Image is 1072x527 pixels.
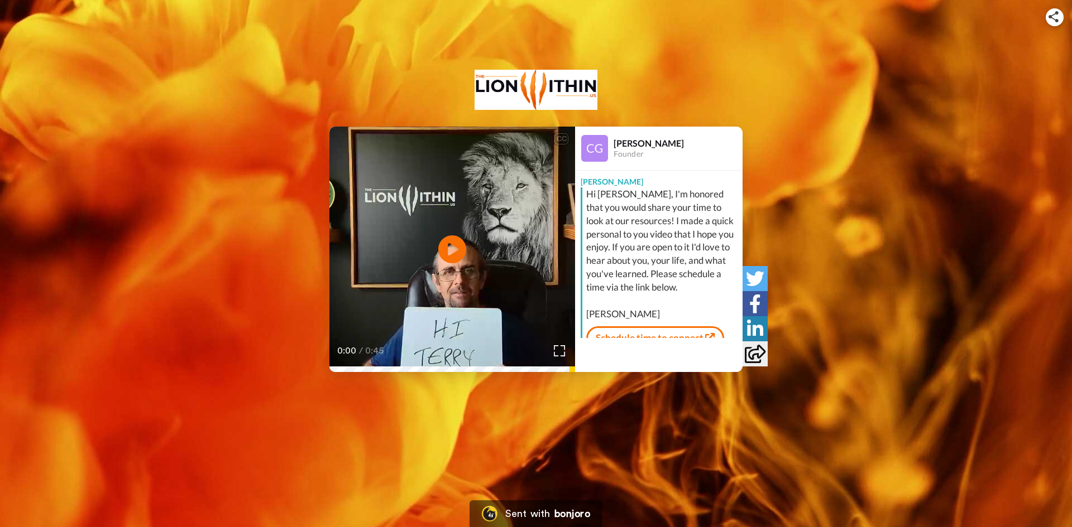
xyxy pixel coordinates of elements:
div: Hi [PERSON_NAME], I'm honored that you would share your time to look at our resources! I made a q... [586,187,740,321]
img: logo [475,70,597,110]
div: CC [554,133,568,144]
img: ic_share.svg [1049,11,1059,22]
span: 0:00 [337,344,357,357]
div: Founder [614,149,742,159]
span: / [359,344,363,357]
a: Schedule time to connect [586,326,724,350]
div: [PERSON_NAME] [575,171,743,187]
div: [PERSON_NAME] [614,138,742,148]
img: Profile Image [581,135,608,162]
img: Full screen [554,345,565,356]
span: 0:45 [365,344,385,357]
